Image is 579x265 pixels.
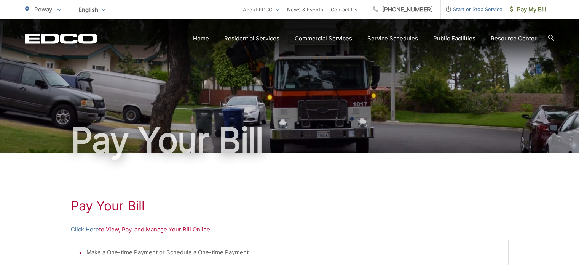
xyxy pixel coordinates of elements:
[287,5,323,14] a: News & Events
[25,33,97,44] a: EDCD logo. Return to the homepage.
[224,34,279,43] a: Residential Services
[491,34,537,43] a: Resource Center
[34,6,52,13] span: Poway
[86,248,501,257] li: Make a One-time Payment or Schedule a One-time Payment
[510,5,546,14] span: Pay My Bill
[193,34,209,43] a: Home
[295,34,352,43] a: Commercial Services
[433,34,475,43] a: Public Facilities
[331,5,357,14] a: Contact Us
[71,198,509,214] h1: Pay Your Bill
[25,121,554,159] h1: Pay Your Bill
[367,34,418,43] a: Service Schedules
[73,3,111,16] span: English
[71,225,509,234] p: to View, Pay, and Manage Your Bill Online
[71,225,99,234] a: Click Here
[243,5,279,14] a: About EDCO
